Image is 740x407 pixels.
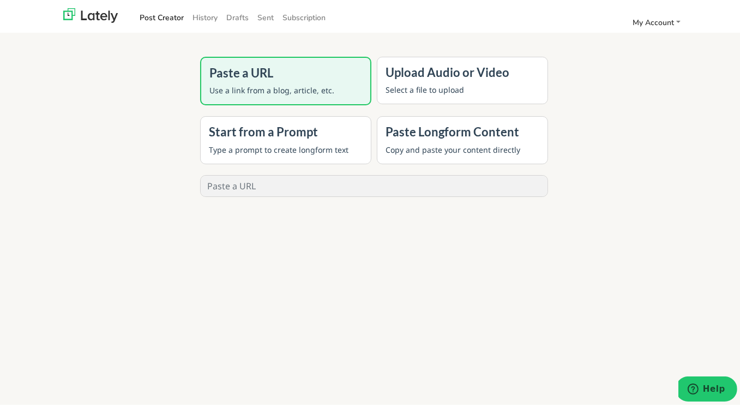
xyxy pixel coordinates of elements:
span: My Account [633,15,674,26]
h4: Paste Longform Content [386,123,539,137]
span: Sent [257,10,274,21]
p: Type a prompt to create longform text [209,142,363,153]
p: Use a link from a blog, article, etc. [209,82,362,94]
a: History [188,7,222,25]
img: lately_logo_nav.700ca2e7.jpg [63,6,118,21]
input: Paste a URL [201,173,548,194]
h4: Start from a Prompt [209,123,363,137]
p: Select a file to upload [386,82,539,93]
a: Sent [253,7,278,25]
h4: Paste a URL [209,64,362,78]
a: Post Creator [135,7,188,25]
h4: Upload Audio or Video [386,63,539,77]
a: Subscription [278,7,330,25]
iframe: Opens a widget where you can find more information [678,374,737,402]
p: Copy and paste your content directly [386,142,539,153]
a: Drafts [222,7,253,25]
a: My Account [628,11,685,29]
